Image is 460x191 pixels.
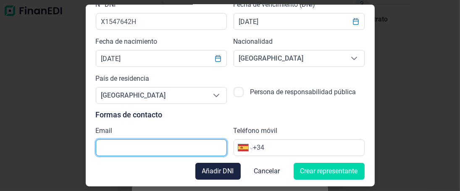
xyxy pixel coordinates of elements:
[195,163,241,180] button: Añadir DNI
[234,37,273,47] label: Nacionalidad
[96,88,206,103] span: [GEOGRAPHIC_DATA]
[254,166,280,176] span: Cancelar
[344,50,364,66] div: Seleccione una opción
[234,126,278,136] label: Teléfono móvil
[96,74,150,84] label: País de residencia
[247,163,287,180] button: Cancelar
[206,88,226,103] div: Seleccione una opción
[348,14,364,29] button: Choose Date
[234,50,344,66] span: [GEOGRAPHIC_DATA]
[96,37,158,47] label: Fecha de nacimiento
[202,166,234,176] span: Añadir DNI
[250,87,356,104] label: Persona de responsabilidad pública
[300,166,358,176] span: Crear representante
[210,51,226,66] button: Choose Date
[96,126,113,136] label: Email
[96,111,365,119] p: Formas de contacto
[294,163,365,180] button: Crear representante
